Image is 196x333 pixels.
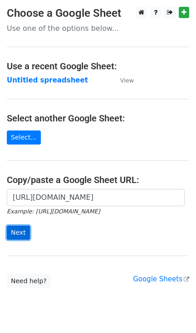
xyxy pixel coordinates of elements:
[7,76,88,84] a: Untitled spreadsheet
[7,208,100,215] small: Example: [URL][DOMAIN_NAME]
[7,7,189,20] h3: Choose a Google Sheet
[7,174,189,185] h4: Copy/paste a Google Sheet URL:
[111,76,134,84] a: View
[7,274,51,288] a: Need help?
[7,24,189,33] p: Use one of the options below...
[151,290,196,333] iframe: Chat Widget
[120,77,134,84] small: View
[7,113,189,124] h4: Select another Google Sheet:
[7,226,30,240] input: Next
[133,275,189,283] a: Google Sheets
[7,189,185,206] input: Paste your Google Sheet URL here
[7,130,41,145] a: Select...
[7,61,189,72] h4: Use a recent Google Sheet:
